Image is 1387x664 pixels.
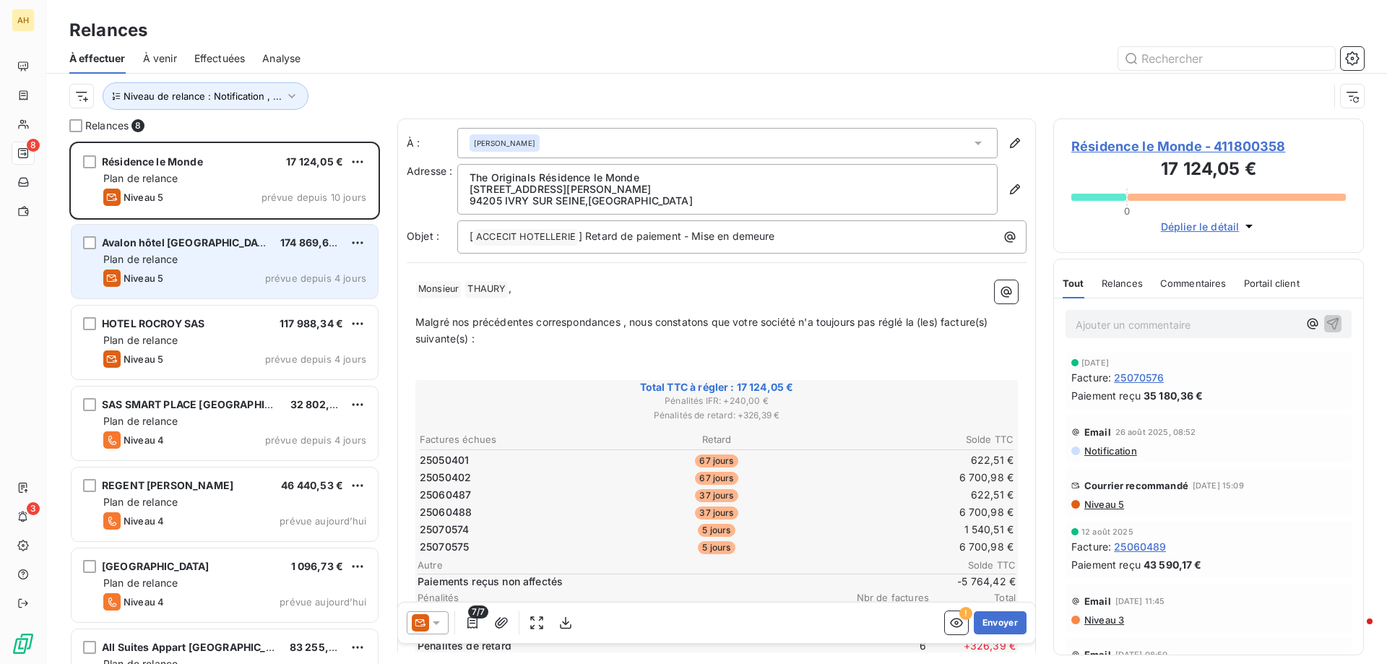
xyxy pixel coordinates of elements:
span: ACCECIT HOTELLERIE [474,229,578,246]
span: Courrier recommandé [1084,480,1188,491]
td: 1 540,51 € [817,522,1014,538]
span: 26 août 2025, 08:52 [1115,428,1196,436]
span: prévue depuis 4 jours [265,434,366,446]
h3: Relances [69,17,147,43]
p: 94205 IVRY SUR SEINE , [GEOGRAPHIC_DATA] [470,195,985,207]
span: Pénalités IFR : + 240,00 € [418,394,1016,408]
span: HOTEL ROCROY SAS [102,317,204,329]
span: À effectuer [69,51,126,66]
span: Email [1084,649,1111,660]
span: Monsieur [416,281,461,298]
span: 174 869,68 € [280,236,345,249]
td: 622,51 € [817,487,1014,503]
th: Factures échues [419,432,616,447]
span: prévue depuis 10 jours [262,191,366,203]
span: Adresse : [407,165,452,177]
span: Niveau 5 [124,272,163,284]
span: Email [1084,595,1111,607]
span: 0 [1124,205,1130,217]
span: Portail client [1244,277,1300,289]
span: 25050402 [420,470,471,485]
span: prévue depuis 4 jours [265,353,366,365]
p: Pénalités de retard [418,639,837,653]
span: 43 590,17 € [1144,557,1202,572]
span: 25070576 [1114,370,1164,385]
span: Autre [418,559,929,571]
span: 3 [27,502,40,515]
span: THAURY [465,281,508,298]
span: 17 124,05 € [286,155,343,168]
span: Plan de relance [103,253,178,265]
span: Plan de relance [103,577,178,589]
span: REGENT [PERSON_NAME] [102,479,233,491]
span: , [509,282,511,294]
span: [DATE] 15:09 [1193,481,1244,490]
span: 25060489 [1114,539,1166,554]
span: [GEOGRAPHIC_DATA] [102,560,209,572]
span: SAS SMART PLACE [GEOGRAPHIC_DATA] [102,398,306,410]
th: Solde TTC [817,432,1014,447]
td: 6 700,98 € [817,504,1014,520]
span: 32 802,37 € [290,398,352,410]
span: Résidence le Monde [102,155,203,168]
span: Plan de relance [103,334,178,346]
span: 5 jours [698,524,735,537]
span: Solde TTC [929,559,1016,571]
span: All Suites Appart [GEOGRAPHIC_DATA] - [102,641,303,653]
p: [STREET_ADDRESS][PERSON_NAME] [470,184,985,195]
span: Relances [85,118,129,133]
span: Total TTC à régler : 17 124,05 € [418,380,1016,394]
span: 12 août 2025 [1081,527,1133,536]
span: 8 [131,119,144,132]
span: Niveau 5 [124,191,163,203]
span: 37 jours [695,506,738,519]
span: Objet : [407,230,439,242]
span: 25070574 [420,522,469,537]
span: 37 jours [695,489,738,502]
span: Niveau de relance : Notification , ... [124,90,282,102]
span: Malgré nos précédentes correspondances , nous constatons que votre société n'a toujours pas réglé... [415,316,991,345]
span: Niveau 4 [124,596,164,608]
span: 46 440,53 € [281,479,343,491]
span: Niveau 5 [1083,499,1124,510]
img: Logo LeanPay [12,632,35,655]
button: Envoyer [974,611,1027,634]
td: 6 700,98 € [817,539,1014,555]
span: Paiement reçu [1071,557,1141,572]
span: Tout [1063,277,1084,289]
span: 25050401 [420,453,469,467]
span: 1 096,73 € [291,560,344,572]
span: 83 255,72 € [290,641,351,653]
span: [ [470,230,473,242]
span: prévue aujourd’hui [280,515,366,527]
div: AH [12,9,35,32]
span: 25060488 [420,505,472,519]
span: Total [929,592,1016,603]
span: Niveau 4 [124,515,164,527]
span: Avalon hôtel [GEOGRAPHIC_DATA] [102,236,275,249]
span: Commentaires [1160,277,1227,289]
span: Facture : [1071,539,1111,554]
span: Pénalités de retard : + 326,39 € [418,409,1016,422]
span: Plan de relance [103,496,178,508]
span: Analyse [262,51,301,66]
td: 622,51 € [817,452,1014,468]
span: 8 [27,139,40,152]
th: Retard [618,432,815,447]
span: Plan de relance [103,172,178,184]
span: Facture : [1071,370,1111,385]
span: ] Retard de paiement - Mise en demeure [579,230,775,242]
span: Niveau 3 [1083,614,1124,626]
span: Déplier le détail [1161,219,1240,234]
h3: 17 124,05 € [1071,156,1346,185]
span: Paiements reçus non affectés [418,574,926,589]
span: prévue aujourd’hui [280,596,366,608]
span: Relances [1102,277,1143,289]
span: Résidence le Monde - 411800358 [1071,137,1346,156]
td: 6 700,98 € [817,470,1014,486]
button: Déplier le détail [1157,218,1261,235]
span: Nbr de factures [842,592,929,603]
span: Effectuées [194,51,246,66]
input: Rechercher [1118,47,1335,70]
span: Niveau 5 [124,353,163,365]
